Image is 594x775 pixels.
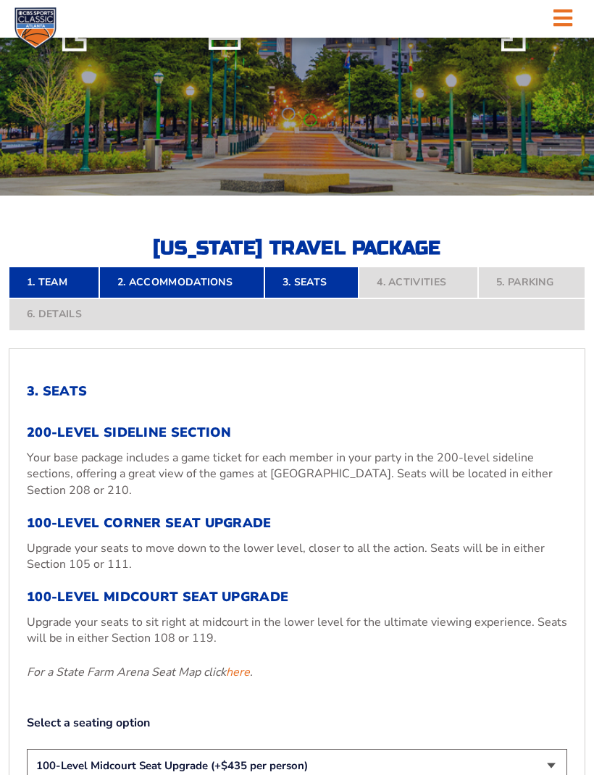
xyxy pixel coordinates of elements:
a: 1. Team [9,267,99,298]
h3: 100-Level Midcourt Seat Upgrade [27,590,567,606]
a: here [226,664,250,680]
a: 2. Accommodations [99,267,264,298]
p: Upgrade your seats to sit right at midcourt in the lower level for the ultimate viewing experienc... [27,614,567,647]
h2: [US_STATE] Travel Package [138,239,456,258]
label: Select a seating option [27,715,567,731]
img: CBS Sports Classic [14,7,57,49]
em: For a State Farm Arena Seat Map click . [27,664,253,680]
h3: 200-Level Sideline Section [27,425,567,441]
h2: 3. Seats [27,384,567,400]
p: Upgrade your seats to move down to the lower level, closer to all the action. Seats will be in ei... [27,540,567,573]
p: Your base package includes a game ticket for each member in your party in the 200-level sideline ... [27,450,567,498]
h3: 100-Level Corner Seat Upgrade [27,516,567,532]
